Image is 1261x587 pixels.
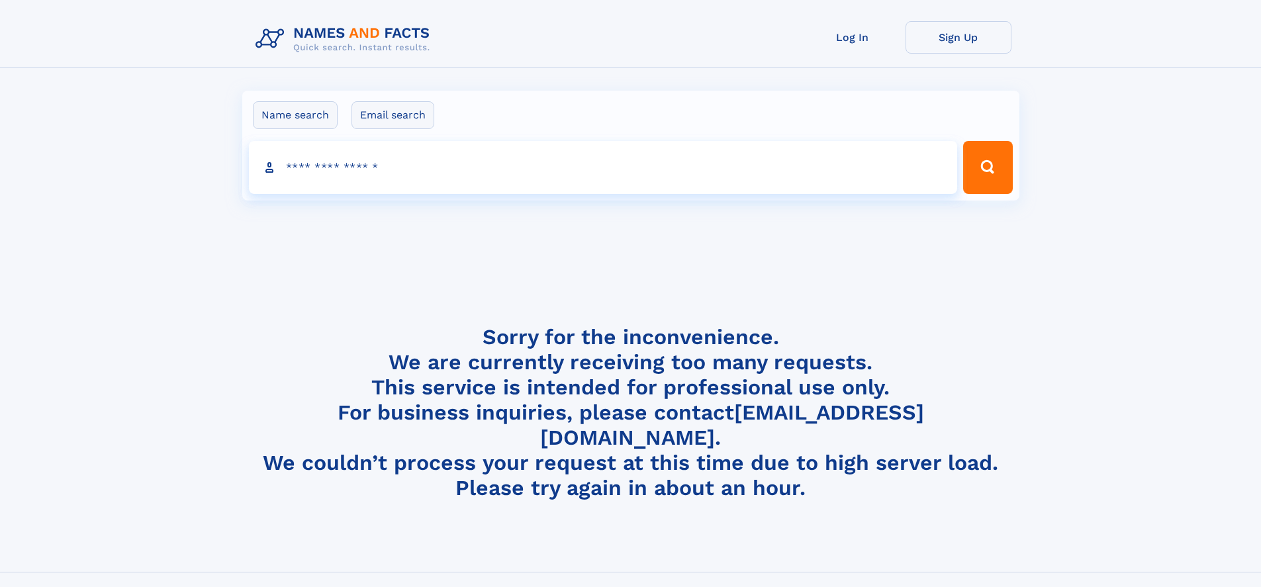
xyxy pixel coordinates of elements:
[906,21,1011,54] a: Sign Up
[250,21,441,57] img: Logo Names and Facts
[249,141,958,194] input: search input
[800,21,906,54] a: Log In
[963,141,1012,194] button: Search Button
[540,400,924,450] a: [EMAIL_ADDRESS][DOMAIN_NAME]
[250,324,1011,501] h4: Sorry for the inconvenience. We are currently receiving too many requests. This service is intend...
[351,101,434,129] label: Email search
[253,101,338,129] label: Name search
